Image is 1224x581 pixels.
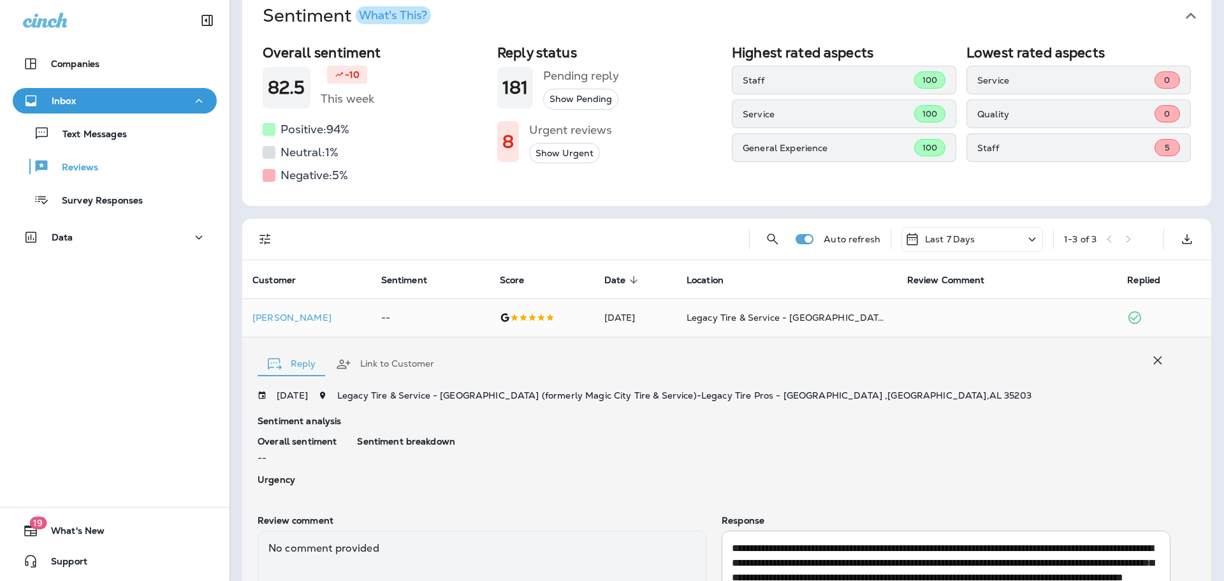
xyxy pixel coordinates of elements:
[13,186,217,213] button: Survey Responses
[258,436,337,464] div: --
[1164,75,1170,85] span: 0
[52,96,76,106] p: Inbox
[687,275,724,286] span: Location
[824,234,880,244] p: Auto refresh
[359,10,427,21] div: What's This?
[357,436,1170,446] p: Sentiment breakdown
[263,5,431,27] h1: Sentiment
[1127,275,1160,286] span: Replied
[38,556,87,571] span: Support
[13,548,217,574] button: Support
[1064,234,1096,244] div: 1 - 3 of 3
[258,416,1170,426] p: Sentiment analysis
[502,131,514,152] h1: 8
[687,312,1046,323] span: Legacy Tire & Service - [GEOGRAPHIC_DATA] (formerly Magic City Tire & Service)
[594,298,676,337] td: [DATE]
[543,89,618,110] button: Show Pending
[1127,274,1177,286] span: Replied
[497,45,722,61] h2: Reply status
[529,143,600,164] button: Show Urgent
[371,298,490,337] td: --
[529,120,612,140] h5: Urgent reviews
[922,142,937,153] span: 100
[604,274,643,286] span: Date
[907,274,1002,286] span: Review Comment
[743,109,914,119] p: Service
[977,143,1155,153] p: Staff
[252,313,361,323] p: [PERSON_NAME]
[252,274,312,286] span: Customer
[743,143,914,153] p: General Experience
[49,162,98,174] p: Reviews
[502,77,528,98] h1: 181
[1165,142,1170,153] span: 5
[258,515,706,526] p: Review comment
[722,515,1170,526] p: Response
[1164,108,1170,119] span: 0
[49,195,143,207] p: Survey Responses
[277,390,308,401] p: [DATE]
[280,119,349,140] h5: Positive: 94 %
[345,68,360,81] p: -10
[922,75,937,85] span: 100
[263,45,487,61] h2: Overall sentiment
[280,165,348,186] h5: Negative: 5 %
[13,224,217,250] button: Data
[337,390,1031,401] span: Legacy Tire & Service - [GEOGRAPHIC_DATA] (formerly Magic City Tire & Service) - Legacy Tire Pros...
[977,75,1155,85] p: Service
[13,51,217,77] button: Companies
[743,75,914,85] p: Staff
[38,526,105,541] span: What's New
[977,109,1155,119] p: Quality
[280,142,339,163] h5: Neutral: 1 %
[604,275,626,286] span: Date
[500,274,541,286] span: Score
[258,436,337,446] p: Overall sentiment
[356,6,431,24] button: What's This?
[189,8,225,33] button: Collapse Sidebar
[29,517,47,529] span: 19
[252,226,278,252] button: Filters
[381,274,444,286] span: Sentiment
[13,153,217,180] button: Reviews
[500,275,525,286] span: Score
[381,275,427,286] span: Sentiment
[13,518,217,543] button: 19What's New
[966,45,1191,61] h2: Lowest rated aspects
[50,129,127,141] p: Text Messages
[321,89,374,109] h5: This week
[687,274,740,286] span: Location
[922,108,937,119] span: 100
[258,341,326,387] button: Reply
[543,66,619,86] h5: Pending reply
[326,341,444,387] button: Link to Customer
[52,232,73,242] p: Data
[268,77,305,98] h1: 82.5
[925,234,975,244] p: Last 7 Days
[13,120,217,147] button: Text Messages
[258,474,337,485] p: Urgency
[732,45,956,61] h2: Highest rated aspects
[242,40,1211,206] div: SentimentWhat's This?
[1174,226,1200,252] button: Export as CSV
[760,226,785,252] button: Search Reviews
[13,88,217,114] button: Inbox
[907,275,985,286] span: Review Comment
[252,275,296,286] span: Customer
[51,59,99,69] p: Companies
[252,313,361,323] div: Click to view Customer Drawer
